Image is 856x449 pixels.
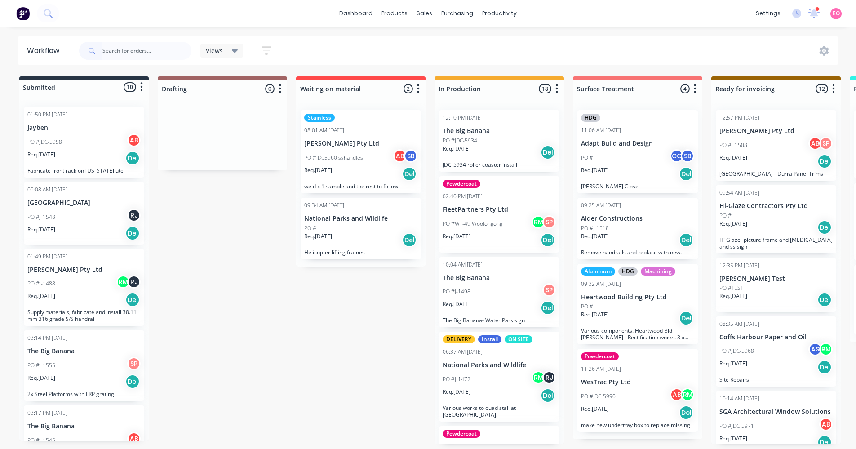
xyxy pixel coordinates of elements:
p: PO #J-1488 [27,280,55,288]
div: Powdercoat [581,352,619,360]
p: Fabricate front rack on [US_STATE] ute [27,167,141,174]
p: Helicopter lifting frames [304,249,417,256]
div: Powdercoat [443,180,480,188]
p: PO #WT-49 Woolongong [443,220,502,228]
p: [GEOGRAPHIC_DATA] [27,199,141,207]
p: Hi Glaze- picture frame and [MEDICAL_DATA] and ss sign [719,236,833,250]
div: Del [817,154,832,169]
div: Machining [641,267,675,276]
p: 2x Steel Platforms with FRP grating [27,391,141,397]
p: Req. [DATE] [304,232,332,240]
div: SP [542,283,556,297]
img: Factory [16,7,30,20]
span: EO [833,9,840,18]
div: AB [127,133,141,147]
div: 01:50 PM [DATE] [27,111,67,119]
p: PO #JDC-5934 [443,137,477,145]
div: 08:35 AM [DATE]Coffs Harbour Paper and OilPO #JDC-5968ASRMReq.[DATE]DelSite Repairs [716,316,836,387]
div: RJ [127,275,141,289]
p: Req. [DATE] [581,232,609,240]
p: PO #J-1555 [27,361,55,369]
div: 11:26 AM [DATE] [581,365,621,373]
p: Heartwood Building Pty Ltd [581,293,694,301]
div: Del [679,233,693,247]
div: CG [670,149,683,163]
div: Stainless [304,114,335,122]
div: RJ [127,209,141,222]
p: The Big Banana [27,422,141,430]
p: The Big Banana [27,347,141,355]
div: RM [532,215,545,229]
p: Req. [DATE] [719,220,747,228]
div: Del [817,293,832,307]
p: Req. [DATE] [443,388,470,396]
p: Adapt Build and Design [581,140,694,147]
div: Install [478,335,501,343]
div: RM [819,342,833,356]
div: purchasing [437,7,478,20]
p: The Big Banana [443,127,556,135]
p: SGA Architectural Window Solutions [719,408,833,416]
div: Powdercoat11:26 AM [DATE]WesTrac Pty LtdPO #JDC-5990ABRMReq.[DATE]Delmake new undertray box to re... [577,349,698,432]
p: Hi-Glaze Contractors Pty Ltd [719,202,833,210]
a: dashboard [335,7,377,20]
p: Req. [DATE] [27,226,55,234]
p: PO #J-1518 [581,224,609,232]
p: PO #JDC5960 sshandles [304,154,363,162]
p: Req. [DATE] [27,292,55,300]
p: PO #JDC-5971 [719,422,754,430]
p: [PERSON_NAME] Pty Ltd [304,140,417,147]
p: National Parks and Wildlife [443,361,556,369]
div: 10:04 AM [DATE]The Big BananaPO #J-1498SPReq.[DATE]DelThe Big Banana- Water Park sign [439,257,559,328]
p: JDC-5934 roller coaster install [443,161,556,168]
div: DELIVERY [443,335,475,343]
p: PO # [304,224,316,232]
div: Del [817,360,832,374]
div: AS [808,342,822,356]
div: 09:25 AM [DATE]Alder ConstructionsPO #J-1518Req.[DATE]DelRemove handrails and replace with new. [577,198,698,259]
div: SB [404,149,417,163]
p: [PERSON_NAME] Pty Ltd [27,266,141,274]
div: 03:17 PM [DATE] [27,409,67,417]
div: AB [393,149,407,163]
div: AB [808,137,822,150]
p: Coffs Harbour Paper and Oil [719,333,833,341]
p: Req. [DATE] [581,166,609,174]
p: [GEOGRAPHIC_DATA] - Durra Panel Trims [719,170,833,177]
div: 09:54 AM [DATE] [719,189,759,197]
p: Various works to quad stall at [GEOGRAPHIC_DATA]. [443,405,556,418]
div: Del [541,233,555,247]
p: Jayben [27,124,141,132]
p: Req. [DATE] [719,435,747,443]
div: RJ [542,371,556,384]
div: Del [541,145,555,160]
p: PO # [581,154,593,162]
div: Del [125,226,140,240]
span: Views [206,46,223,55]
div: Del [679,405,693,420]
p: PO # [719,212,732,220]
div: Stainless08:01 AM [DATE][PERSON_NAME] Pty LtdPO #JDC5960 sshandlesABSBReq.[DATE]Delweld x 1 sampl... [301,110,421,193]
p: Various components. Heartwood Bld - [PERSON_NAME] - Rectification works. 3 x jobs [581,327,694,341]
p: make new undertray box to replace missing [581,422,694,428]
div: 03:14 PM [DATE]The Big BananaPO #J-1555SPReq.[DATE]Del2x Steel Platforms with FRP grating [24,330,144,401]
p: PO #JDC-5990 [581,392,616,400]
p: The Big Banana [443,274,556,282]
p: Req. [DATE] [443,145,470,153]
p: Req. [DATE] [719,154,747,162]
div: 01:50 PM [DATE]JaybenPO #JDC-5958ABReq.[DATE]DelFabricate front rack on [US_STATE] ute [24,107,144,178]
p: PO #j-1508 [719,141,747,149]
div: Powdercoat [443,430,480,438]
p: PO #JDC-5958 [27,138,62,146]
div: HDG [618,267,638,276]
p: PO #J-1498 [443,288,470,296]
p: Req. [DATE] [581,311,609,319]
p: Remove handrails and replace with new. [581,249,694,256]
div: AB [819,418,833,431]
div: AB [127,432,141,445]
div: RM [532,371,545,384]
div: 06:37 AM [DATE] [443,348,483,356]
div: 01:49 PM [DATE] [27,253,67,261]
p: Req. [DATE] [304,166,332,174]
div: productivity [478,7,521,20]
